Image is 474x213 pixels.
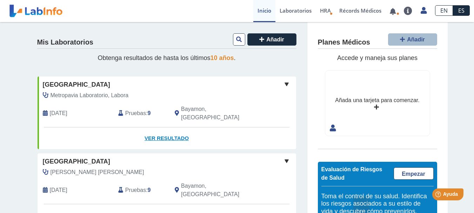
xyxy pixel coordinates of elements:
[98,54,235,61] span: Obtenga resultados de hasta los últimos .
[318,38,370,47] h4: Planes Médicos
[247,33,296,46] button: Añadir
[402,171,425,177] span: Empezar
[394,167,434,180] a: Empezar
[335,96,419,105] div: Añada una tarjeta para comenzar.
[435,5,453,16] a: EN
[38,127,296,149] a: Ver Resultado
[50,186,67,194] span: 2023-07-11
[211,54,234,61] span: 10 años
[125,109,146,118] span: Pruebas
[43,157,110,166] span: [GEOGRAPHIC_DATA]
[43,80,110,89] span: [GEOGRAPHIC_DATA]
[50,109,67,118] span: 2025-08-22
[407,36,425,42] span: Añadir
[113,182,169,199] div: :
[388,33,437,46] button: Añadir
[51,168,144,177] span: Valentin Malave, Edwin
[125,186,146,194] span: Pruebas
[181,182,259,199] span: Bayamon, PR
[113,105,169,122] div: :
[51,91,129,100] span: Metropavia Laboratorio, Labora
[320,7,331,14] span: HRA
[37,38,93,47] h4: Mis Laboratorios
[412,186,466,205] iframe: Help widget launcher
[321,166,382,181] span: Evaluación de Riesgos de Salud
[337,54,418,61] span: Accede y maneja sus planes
[148,110,151,116] b: 9
[453,5,470,16] a: ES
[266,36,284,42] span: Añadir
[181,105,259,122] span: Bayamon, PR
[148,187,151,193] b: 9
